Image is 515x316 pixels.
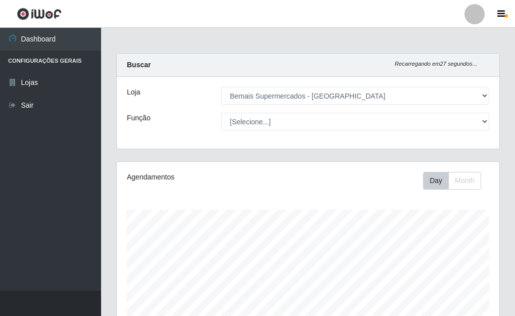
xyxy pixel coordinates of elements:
img: CoreUI Logo [17,8,62,20]
label: Loja [127,87,140,98]
button: Month [448,172,481,190]
div: Agendamentos [127,172,269,183]
div: Toolbar with button groups [423,172,489,190]
label: Função [127,113,151,123]
i: Recarregando em 27 segundos... [395,61,477,67]
button: Day [423,172,449,190]
strong: Buscar [127,61,151,69]
div: First group [423,172,481,190]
